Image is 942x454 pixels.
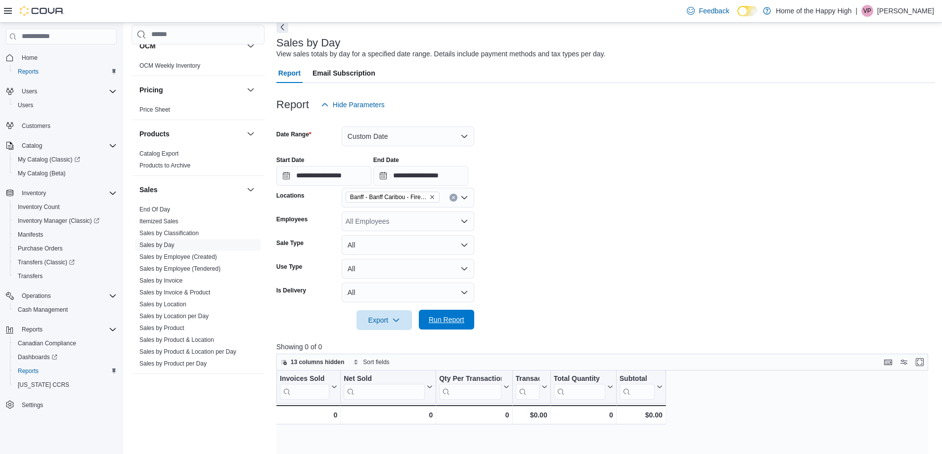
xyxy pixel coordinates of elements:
[18,217,99,225] span: Inventory Manager (Classic)
[2,50,121,65] button: Home
[139,336,214,344] span: Sales by Product & Location
[14,243,117,254] span: Purchase Orders
[139,62,200,69] a: OCM Weekly Inventory
[139,185,158,195] h3: Sales
[22,189,46,197] span: Inventory
[863,5,871,17] span: VP
[18,101,33,109] span: Users
[14,66,43,78] a: Reports
[22,87,37,95] span: Users
[2,398,121,412] button: Settings
[132,60,265,76] div: OCM
[139,85,243,95] button: Pricing
[877,5,934,17] p: [PERSON_NAME]
[342,283,474,302] button: All
[14,337,80,349] a: Canadian Compliance
[18,51,117,64] span: Home
[278,63,301,83] span: Report
[139,265,221,272] a: Sales by Employee (Tendered)
[139,383,159,393] h3: Taxes
[14,167,70,179] a: My Catalog (Beta)
[429,315,464,325] span: Run Report
[439,374,501,384] div: Qty Per Transaction
[10,242,121,255] button: Purchase Orders
[20,6,64,16] img: Cova
[2,118,121,132] button: Customers
[18,156,80,164] span: My Catalog (Classic)
[342,259,474,279] button: All
[139,129,170,139] h3: Products
[139,348,236,356] span: Sales by Product & Location per Day
[553,374,613,400] button: Total Quantity
[139,253,217,261] span: Sales by Employee (Created)
[22,54,38,62] span: Home
[132,104,265,120] div: Pricing
[10,65,121,79] button: Reports
[139,185,243,195] button: Sales
[18,52,42,64] a: Home
[553,374,605,400] div: Total Quantity
[342,126,474,146] button: Custom Date
[139,301,186,308] a: Sales by Location
[14,201,64,213] a: Inventory Count
[18,306,68,314] span: Cash Management
[18,120,54,132] a: Customers
[14,256,117,268] span: Transfers (Classic)
[620,409,663,421] div: $0.00
[313,63,375,83] span: Email Subscription
[18,367,39,375] span: Reports
[22,292,51,300] span: Operations
[6,46,117,438] nav: Complex example
[449,194,457,202] button: Clear input
[139,150,179,158] span: Catalog Export
[18,324,117,335] span: Reports
[10,98,121,112] button: Users
[14,365,43,377] a: Reports
[139,150,179,157] a: Catalog Export
[515,409,547,421] div: $0.00
[776,5,852,17] p: Home of the Happy High
[279,409,337,421] div: 0
[14,351,117,363] span: Dashboards
[18,85,41,97] button: Users
[291,358,345,366] span: 13 columns hidden
[14,229,117,241] span: Manifests
[362,310,406,330] span: Export
[139,325,184,331] a: Sales by Product
[14,215,103,227] a: Inventory Manager (Classic)
[280,374,329,384] div: Invoices Sold
[139,162,190,169] span: Products to Archive
[373,166,468,186] input: Press the down key to open a popover containing a calendar.
[460,194,468,202] button: Open list of options
[515,374,539,400] div: Transaction Average
[419,310,474,330] button: Run Report
[139,62,200,70] span: OCM Weekly Inventory
[139,253,217,260] a: Sales by Employee (Created)
[18,231,43,239] span: Manifests
[855,5,857,17] p: |
[737,16,738,17] span: Dark Mode
[18,203,60,211] span: Inventory Count
[139,277,182,285] span: Sales by Invoice
[620,374,655,384] div: Subtotal
[349,356,393,368] button: Sort fields
[18,187,50,199] button: Inventory
[18,272,43,280] span: Transfers
[14,270,117,282] span: Transfers
[276,99,309,111] h3: Report
[276,239,304,247] label: Sale Type
[18,290,117,302] span: Operations
[280,374,337,400] button: Invoices Sold
[276,287,306,294] label: Is Delivery
[277,356,349,368] button: 13 columns hidden
[2,186,121,200] button: Inventory
[14,154,84,165] a: My Catalog (Classic)
[139,85,163,95] h3: Pricing
[14,66,117,78] span: Reports
[139,324,184,332] span: Sales by Product
[139,218,179,225] a: Itemized Sales
[139,129,243,139] button: Products
[276,156,305,164] label: Start Date
[350,192,427,202] span: Banff - Banff Caribou - Fire & Flower
[14,99,117,111] span: Users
